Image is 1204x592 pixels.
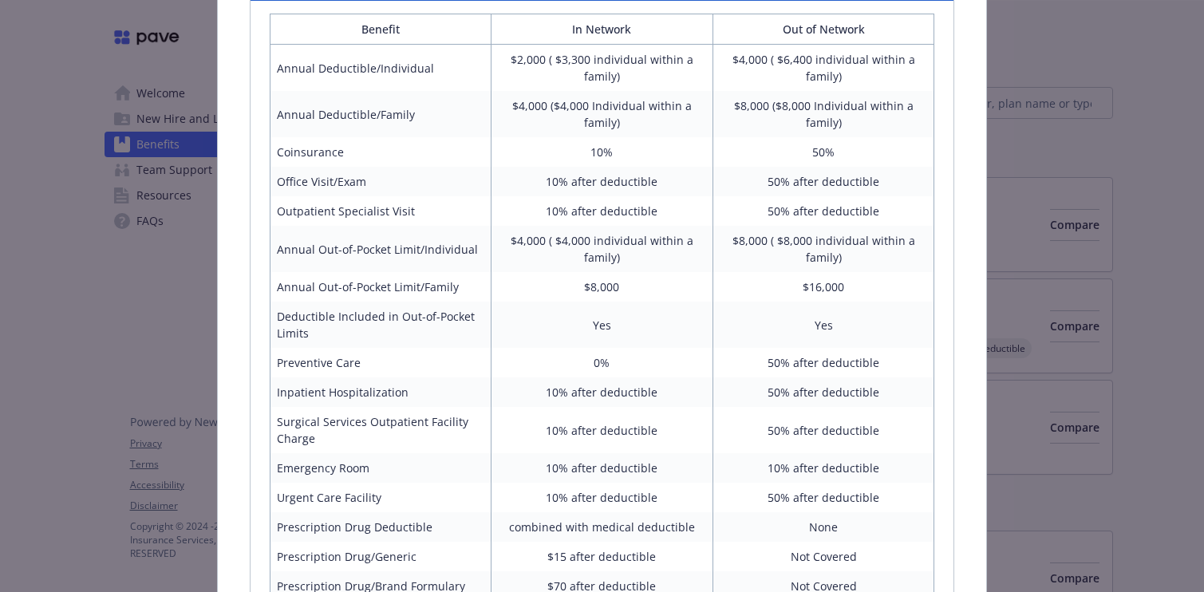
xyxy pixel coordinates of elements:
[270,272,491,302] td: Annual Out-of-Pocket Limit/Family
[713,542,934,571] td: Not Covered
[713,272,934,302] td: $16,000
[713,453,934,483] td: 10% after deductible
[491,91,713,137] td: $4,000 ($4,000 Individual within a family)
[491,483,713,512] td: 10% after deductible
[491,377,713,407] td: 10% after deductible
[270,453,491,483] td: Emergency Room
[713,167,934,196] td: 50% after deductible
[491,226,713,272] td: $4,000 ( $4,000 individual within a family)
[491,453,713,483] td: 10% after deductible
[491,348,713,377] td: 0%
[270,483,491,512] td: Urgent Care Facility
[270,167,491,196] td: Office Visit/Exam
[491,45,713,92] td: $2,000 ( $3,300 individual within a family)
[713,348,934,377] td: 50% after deductible
[270,302,491,348] td: Deductible Included in Out-of-Pocket Limits
[713,226,934,272] td: $8,000 ( $8,000 individual within a family)
[491,14,713,45] th: In Network
[270,91,491,137] td: Annual Deductible/Family
[270,542,491,571] td: Prescription Drug/Generic
[270,377,491,407] td: Inpatient Hospitalization
[270,226,491,272] td: Annual Out-of-Pocket Limit/Individual
[491,542,713,571] td: $15 after deductible
[491,196,713,226] td: 10% after deductible
[713,45,934,92] td: $4,000 ( $6,400 individual within a family)
[713,302,934,348] td: Yes
[491,272,713,302] td: $8,000
[491,302,713,348] td: Yes
[270,45,491,92] td: Annual Deductible/Individual
[713,512,934,542] td: None
[270,14,491,45] th: Benefit
[491,137,713,167] td: 10%
[713,483,934,512] td: 50% after deductible
[713,196,934,226] td: 50% after deductible
[713,14,934,45] th: Out of Network
[270,407,491,453] td: Surgical Services Outpatient Facility Charge
[713,137,934,167] td: 50%
[491,167,713,196] td: 10% after deductible
[491,512,713,542] td: combined with medical deductible
[491,407,713,453] td: 10% after deductible
[270,137,491,167] td: Coinsurance
[713,91,934,137] td: $8,000 ($8,000 Individual within a family)
[713,407,934,453] td: 50% after deductible
[270,512,491,542] td: Prescription Drug Deductible
[713,377,934,407] td: 50% after deductible
[270,196,491,226] td: Outpatient Specialist Visit
[270,348,491,377] td: Preventive Care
